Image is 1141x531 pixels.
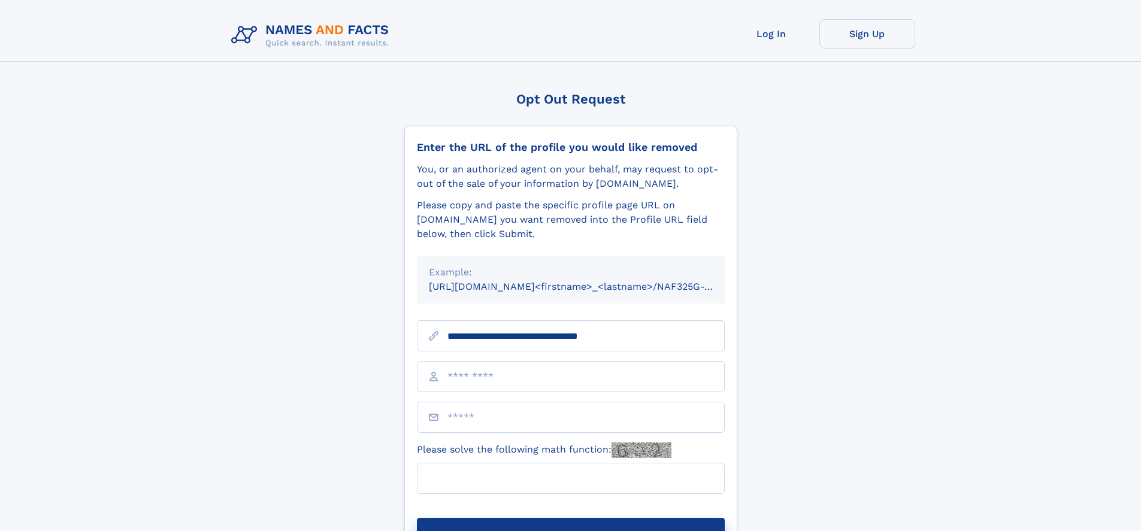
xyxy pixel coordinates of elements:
div: Enter the URL of the profile you would like removed [417,141,725,154]
a: Sign Up [819,19,915,48]
img: Logo Names and Facts [226,19,399,51]
label: Please solve the following math function: [417,442,671,458]
div: Opt Out Request [404,92,737,107]
div: Please copy and paste the specific profile page URL on [DOMAIN_NAME] you want removed into the Pr... [417,198,725,241]
small: [URL][DOMAIN_NAME]<firstname>_<lastname>/NAF325G-xxxxxxxx [429,281,747,292]
div: Example: [429,265,713,280]
a: Log In [724,19,819,48]
div: You, or an authorized agent on your behalf, may request to opt-out of the sale of your informatio... [417,162,725,191]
